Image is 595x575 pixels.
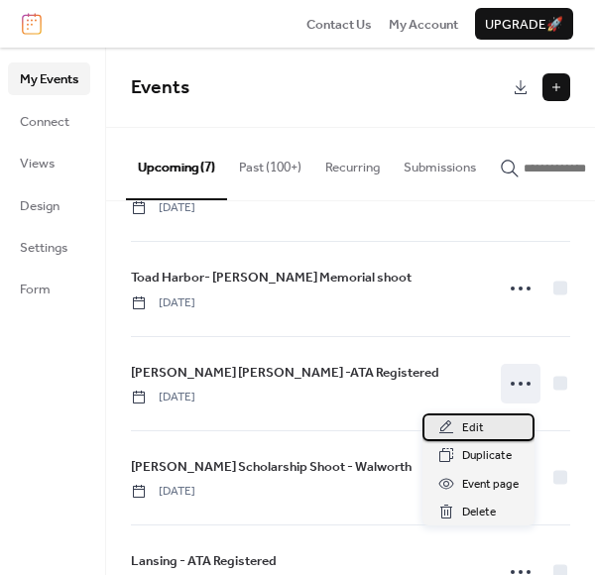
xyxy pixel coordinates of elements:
span: Duplicate [462,446,512,466]
span: Event page [462,475,519,495]
a: [PERSON_NAME] Scholarship Shoot - Walworth [131,456,412,478]
span: Connect [20,112,69,132]
span: [DATE] [131,483,195,501]
a: My Events [8,62,90,94]
span: [PERSON_NAME] [PERSON_NAME] -ATA Registered [131,363,439,383]
span: Settings [20,238,67,258]
a: Toad Harbor- [PERSON_NAME] Memorial shoot [131,267,412,288]
span: Delete [462,503,496,522]
button: Recurring [313,128,392,197]
a: Design [8,189,90,221]
a: Contact Us [306,14,372,34]
span: [DATE] [131,294,195,312]
span: [DATE] [131,389,195,406]
button: Past (100+) [227,128,313,197]
a: Views [8,147,90,178]
a: Form [8,273,90,304]
span: Edit [462,418,484,438]
span: Events [131,69,189,106]
a: Lansing - ATA Registered [131,550,277,572]
span: Lansing - ATA Registered [131,551,277,571]
span: [PERSON_NAME] Scholarship Shoot - Walworth [131,457,412,477]
button: Upgrade🚀 [475,8,573,40]
img: logo [22,13,42,35]
span: My Events [20,69,78,89]
a: My Account [389,14,458,34]
button: Submissions [392,128,488,197]
span: Upgrade 🚀 [485,15,563,35]
span: Toad Harbor- [PERSON_NAME] Memorial shoot [131,268,412,287]
a: Settings [8,231,90,263]
a: Connect [8,105,90,137]
span: Contact Us [306,15,372,35]
span: My Account [389,15,458,35]
a: [PERSON_NAME] [PERSON_NAME] -ATA Registered [131,362,439,384]
span: Form [20,280,51,299]
span: Views [20,154,55,173]
button: Upcoming (7) [126,128,227,199]
span: [DATE] [131,199,195,217]
span: Design [20,196,59,216]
